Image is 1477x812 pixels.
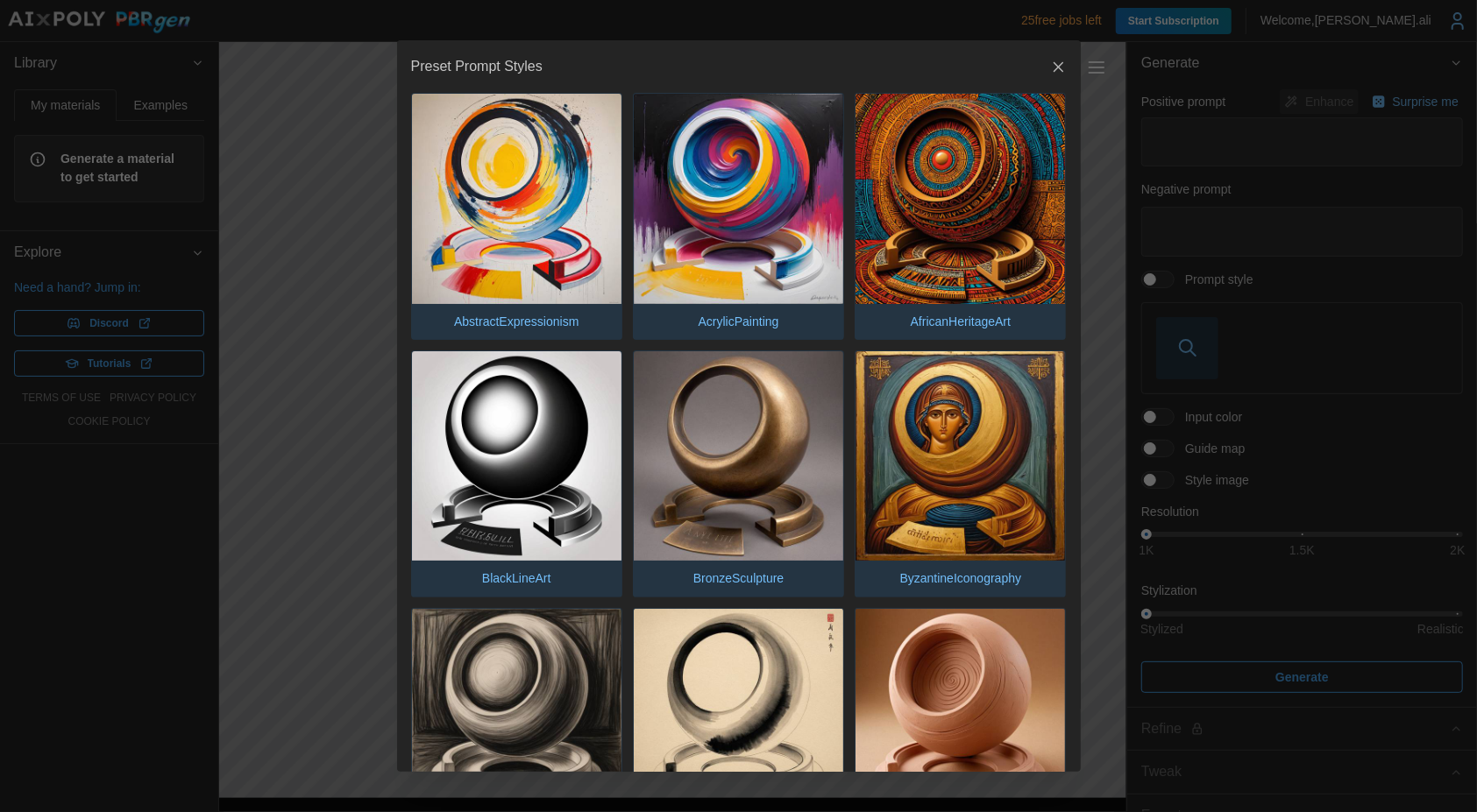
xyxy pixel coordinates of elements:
img: BronzeSculpture.jpg [634,351,843,561]
button: AcrylicPainting.jpgAcrylicPainting [633,93,844,340]
button: AfricanHeritageArt.jpgAfricanHeritageArt [855,93,1066,340]
p: AbstractExpressionism [445,304,587,339]
p: BronzeSculpture [685,561,793,596]
button: AbstractExpressionism.jpgAbstractExpressionism [411,93,622,340]
button: ByzantineIconography.jpgByzantineIconography [855,350,1066,597]
img: AbstractExpressionism.jpg [412,94,621,303]
img: AcrylicPainting.jpg [634,94,843,303]
button: BronzeSculpture.jpgBronzeSculpture [633,350,844,597]
button: BlackLineArt.jpgBlackLineArt [411,350,622,597]
p: AcrylicPainting [690,304,788,339]
img: BlackLineArt.jpg [412,351,621,561]
p: ByzantineIconography [891,561,1031,596]
img: AfricanHeritageArt.jpg [856,94,1065,303]
h2: Preset Prompt Styles [411,60,543,74]
p: BlackLineArt [473,561,560,596]
img: ByzantineIconography.jpg [856,351,1065,561]
p: AfricanHeritageArt [902,304,1019,339]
